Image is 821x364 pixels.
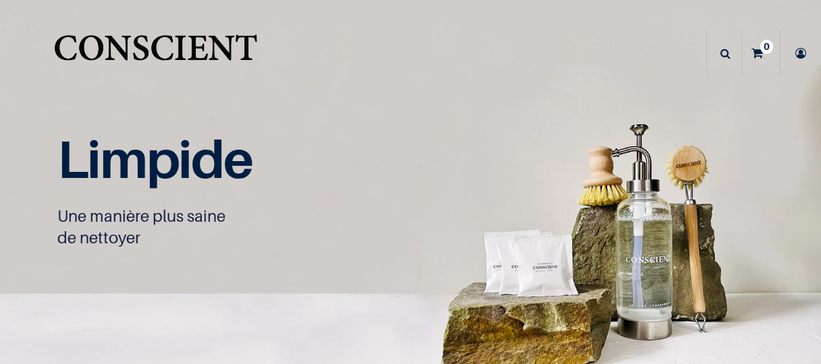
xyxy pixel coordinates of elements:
[51,27,260,80] a: Logo of Conscient
[51,27,260,80] img: Conscient
[760,40,773,53] sup: 0
[57,127,253,190] span: Limpide
[742,30,780,77] a: 0
[57,206,496,249] p: Une manière plus saine de nettoyer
